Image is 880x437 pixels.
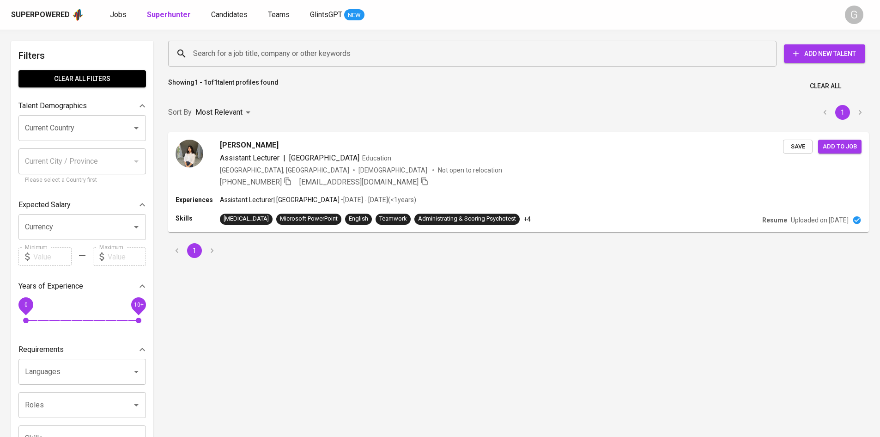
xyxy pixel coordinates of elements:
[340,195,416,204] p: • [DATE] - [DATE] ( <1 years )
[11,10,70,20] div: Superpowered
[211,10,248,19] span: Candidates
[211,9,249,21] a: Candidates
[130,365,143,378] button: Open
[18,344,64,355] p: Requirements
[110,10,127,19] span: Jobs
[344,11,364,20] span: NEW
[823,142,857,152] span: Add to job
[18,281,83,292] p: Years of Experience
[176,195,220,204] p: Experiences
[18,70,146,87] button: Clear All filters
[788,142,808,152] span: Save
[168,243,221,258] nav: pagination navigation
[523,215,531,224] p: +4
[26,73,139,85] span: Clear All filters
[168,132,869,232] a: [PERSON_NAME]Assistant Lecturer|[GEOGRAPHIC_DATA]Education[GEOGRAPHIC_DATA], [GEOGRAPHIC_DATA][DE...
[147,10,191,19] b: Superhunter
[220,178,282,186] span: [PHONE_NUMBER]
[147,9,193,21] a: Superhunter
[220,140,279,151] span: [PERSON_NAME]
[791,215,849,225] p: Uploaded on [DATE]
[220,195,340,204] p: Assistant Lecturer | [GEOGRAPHIC_DATA]
[18,277,146,295] div: Years of Experience
[214,79,218,86] b: 1
[379,215,407,223] div: Teamwork
[195,104,254,121] div: Most Relevant
[310,10,342,19] span: GlintsGPT
[310,9,364,21] a: GlintsGPT NEW
[168,107,192,118] p: Sort By
[130,221,143,234] button: Open
[816,105,869,120] nav: pagination navigation
[18,97,146,115] div: Talent Demographics
[299,178,419,186] span: [EMAIL_ADDRESS][DOMAIN_NAME]
[784,44,865,63] button: Add New Talent
[176,214,220,223] p: Skills
[18,100,87,111] p: Talent Demographics
[18,199,71,210] p: Expected Salary
[18,48,146,63] h6: Filters
[130,399,143,412] button: Open
[845,6,863,24] div: G
[18,196,146,214] div: Expected Salary
[762,215,787,225] p: Resume
[224,215,269,223] div: [MEDICAL_DATA]
[134,302,143,308] span: 10+
[783,140,813,154] button: Save
[176,140,203,167] img: df19632ab421b44015c70bc4ba74430c.jpeg
[130,122,143,135] button: Open
[25,176,140,185] p: Please select a Country first
[438,166,502,175] p: Not open to relocation
[194,79,207,86] b: 1 - 1
[283,153,285,164] span: |
[195,107,243,118] p: Most Relevant
[289,154,359,162] span: [GEOGRAPHIC_DATA]
[349,215,368,223] div: English
[108,247,146,266] input: Value
[220,166,349,175] div: [GEOGRAPHIC_DATA], [GEOGRAPHIC_DATA]
[24,302,27,308] span: 0
[810,80,841,92] span: Clear All
[806,78,845,95] button: Clear All
[168,78,279,95] p: Showing of talent profiles found
[791,48,858,60] span: Add New Talent
[110,9,128,21] a: Jobs
[835,105,850,120] button: page 1
[362,154,391,162] span: Education
[268,9,291,21] a: Teams
[818,140,862,154] button: Add to job
[358,166,429,175] span: [DEMOGRAPHIC_DATA]
[11,8,84,22] a: Superpoweredapp logo
[18,340,146,359] div: Requirements
[33,247,72,266] input: Value
[268,10,290,19] span: Teams
[418,215,516,223] div: Administrating & Scoring Psychotest
[72,8,84,22] img: app logo
[220,154,279,162] span: Assistant Lecturer
[280,215,338,223] div: Microsoft PowerPoint
[187,243,202,258] button: page 1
